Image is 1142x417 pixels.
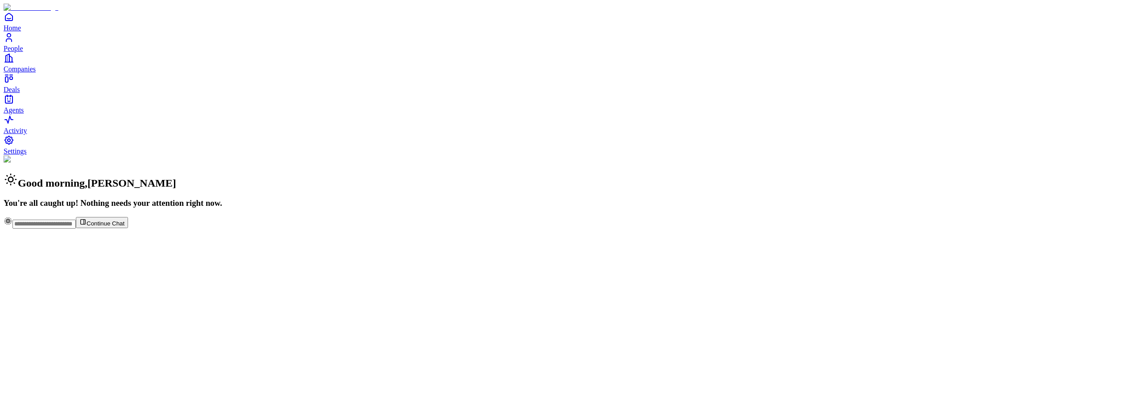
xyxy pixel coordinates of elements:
h2: Good morning , [PERSON_NAME] [4,172,1138,189]
a: Home [4,12,1138,32]
span: Continue Chat [87,220,124,227]
button: Continue Chat [76,217,128,228]
h3: You're all caught up! Nothing needs your attention right now. [4,198,1138,208]
a: Companies [4,53,1138,73]
a: Activity [4,114,1138,134]
img: Item Brain Logo [4,4,58,12]
span: Agents [4,106,24,114]
a: Agents [4,94,1138,114]
span: Settings [4,147,27,155]
a: People [4,32,1138,52]
a: Settings [4,135,1138,155]
a: Deals [4,73,1138,93]
span: Activity [4,127,27,134]
span: Companies [4,65,36,73]
span: People [4,45,23,52]
div: Continue Chat [4,217,1138,229]
span: Deals [4,86,20,93]
img: Background [4,155,46,163]
span: Home [4,24,21,32]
